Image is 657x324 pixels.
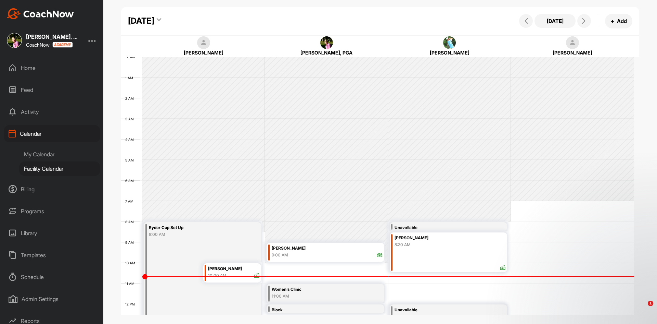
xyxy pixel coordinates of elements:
img: square_095835cd76ac6bd3b20469ba0b26027f.jpg [320,36,333,49]
div: 2 AM [121,96,141,100]
div: My Calendar [19,147,100,161]
div: [DATE] [128,15,154,27]
div: 3 AM [121,117,141,121]
div: 4 AM [121,137,141,142]
img: CoachNow acadmey [52,42,73,48]
div: Library [4,225,100,242]
div: Programs [4,203,100,220]
div: Admin Settings [4,290,100,308]
div: [PERSON_NAME] [521,49,624,56]
div: Home [4,59,100,76]
span: + [611,17,614,25]
div: Ryder Cup Set Up [149,224,240,232]
div: [PERSON_NAME] [395,234,505,242]
div: 5 AM [121,158,141,162]
button: +Add [605,14,632,28]
iframe: Intercom live chat [634,301,650,317]
div: 9 AM [121,240,141,244]
div: Billing [4,181,100,198]
div: 12:00 PM [395,314,486,320]
img: square_default-ef6cabf814de5a2bf16c804365e32c732080f9872bdf737d349900a9daf73cf9.png [197,36,210,49]
div: 6 AM [121,179,141,183]
div: 12 PM [121,302,142,306]
button: [DATE] [534,14,576,28]
div: 12 AM [121,55,142,59]
div: Schedule [4,268,100,286]
div: 8:30 AM [395,242,411,248]
div: [PERSON_NAME], PGA [26,34,81,39]
div: Templates [4,247,100,264]
div: [PERSON_NAME] [398,49,501,56]
div: [PERSON_NAME] [272,244,383,252]
div: Activity [4,103,100,120]
div: 11:00 AM [272,293,363,299]
div: 9:00 AM [272,252,288,258]
div: CoachNow [26,42,73,48]
div: Calendar [4,125,100,142]
span: 1 [648,301,653,306]
div: Unavailable [395,224,486,232]
div: Women's Clinic [272,286,363,293]
div: 8:00 AM [149,231,240,238]
div: Block [272,306,363,314]
div: Unavailable [395,306,486,314]
img: CoachNow [7,8,74,19]
div: 8 AM [121,220,141,224]
div: [PERSON_NAME] [153,49,255,56]
img: square_default-ef6cabf814de5a2bf16c804365e32c732080f9872bdf737d349900a9daf73cf9.png [566,36,579,49]
div: [PERSON_NAME], PGA [275,49,378,56]
div: 7 AM [121,199,140,203]
div: 1 AM [121,76,140,80]
div: Feed [4,81,100,98]
img: square_1707734b9169688d3d4311bb3a41c2ac.jpg [443,36,456,49]
div: Facility Calendar [19,161,100,176]
img: square_095835cd76ac6bd3b20469ba0b26027f.jpg [7,33,22,48]
div: [PERSON_NAME] [208,265,260,273]
div: 10 AM [121,261,142,265]
div: 11 AM [121,281,141,286]
div: 10:00 AM [208,273,227,279]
